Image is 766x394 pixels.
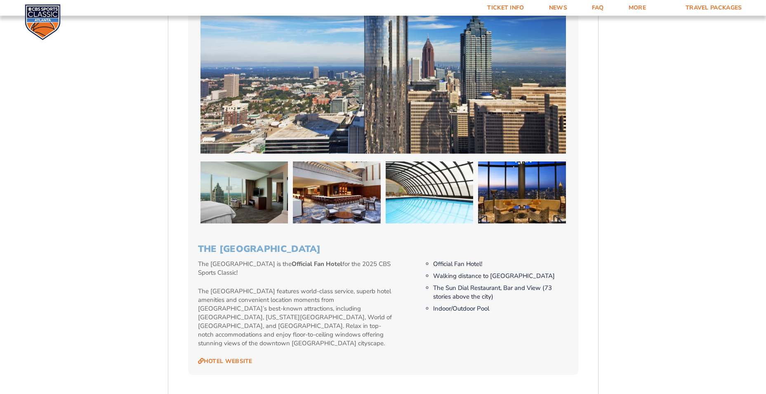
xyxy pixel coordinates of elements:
[292,260,342,268] strong: Official Fan Hotel
[25,4,61,40] img: CBS Sports Classic
[198,287,396,348] p: The [GEOGRAPHIC_DATA] features world-class service, superb hotel amenities and convenient locatio...
[198,260,396,277] p: The [GEOGRAPHIC_DATA] is the for the 2025 CBS Sports Classic!
[433,260,568,268] li: Official Fan Hotel!
[433,272,568,280] li: Walking distance to [GEOGRAPHIC_DATA]
[198,358,252,365] a: Hotel Website
[433,284,568,301] li: The Sun Dial Restaurant, Bar and View (73 stories above the city)
[478,161,566,223] img: The Westin Peachtree Plaza Atlanta
[386,161,474,223] img: The Westin Peachtree Plaza Atlanta
[198,244,568,254] h3: The [GEOGRAPHIC_DATA]
[200,161,288,223] img: The Westin Peachtree Plaza Atlanta
[293,161,381,223] img: The Westin Peachtree Plaza Atlanta
[433,304,568,313] li: Indoor/Outdoor Pool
